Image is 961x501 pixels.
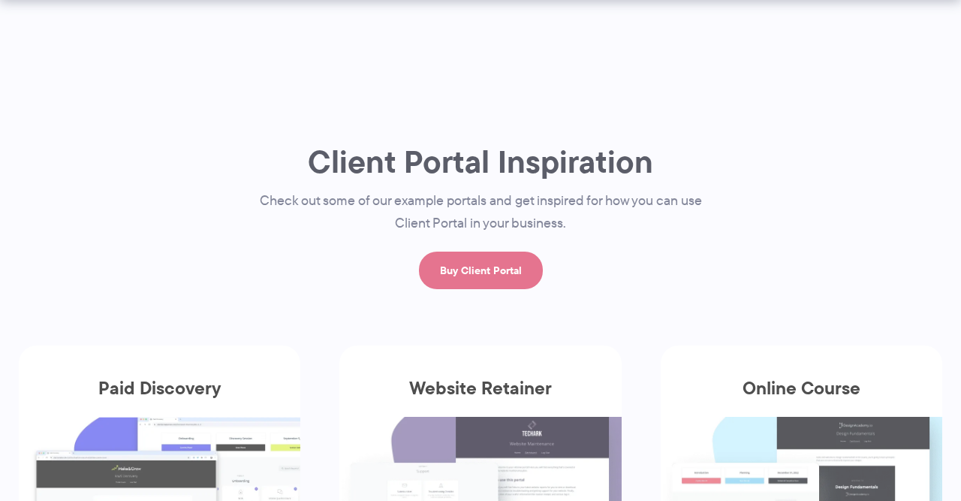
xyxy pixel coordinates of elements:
[419,252,543,289] a: Buy Client Portal
[229,142,732,182] h1: Client Portal Inspiration
[19,378,300,417] h3: Paid Discovery
[229,190,732,235] p: Check out some of our example portals and get inspired for how you can use Client Portal in your ...
[661,378,942,417] h3: Online Course
[339,378,621,417] h3: Website Retainer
